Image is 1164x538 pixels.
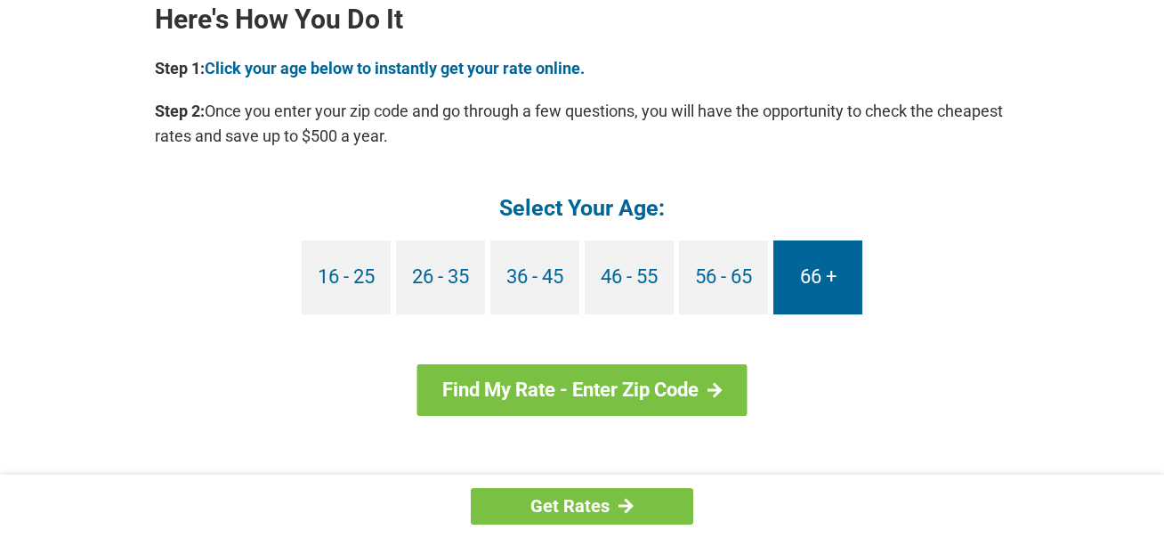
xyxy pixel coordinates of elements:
b: Step 1: [155,59,205,77]
a: 26 - 35 [396,240,485,314]
b: Step 2: [155,102,205,120]
a: 56 - 65 [679,240,768,314]
p: Once you enter your zip code and go through a few questions, you will have the opportunity to che... [155,99,1009,149]
h2: Here's How You Do It [155,5,1009,34]
a: 46 - 55 [585,240,674,314]
a: Get Rates [471,488,693,525]
a: 66 + [773,240,862,314]
a: 36 - 45 [490,240,579,314]
a: 16 - 25 [302,240,391,314]
h4: Select Your Age: [155,193,1009,223]
a: Find My Rate - Enter Zip Code [417,364,748,416]
a: Click your age below to instantly get your rate online. [205,59,585,77]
